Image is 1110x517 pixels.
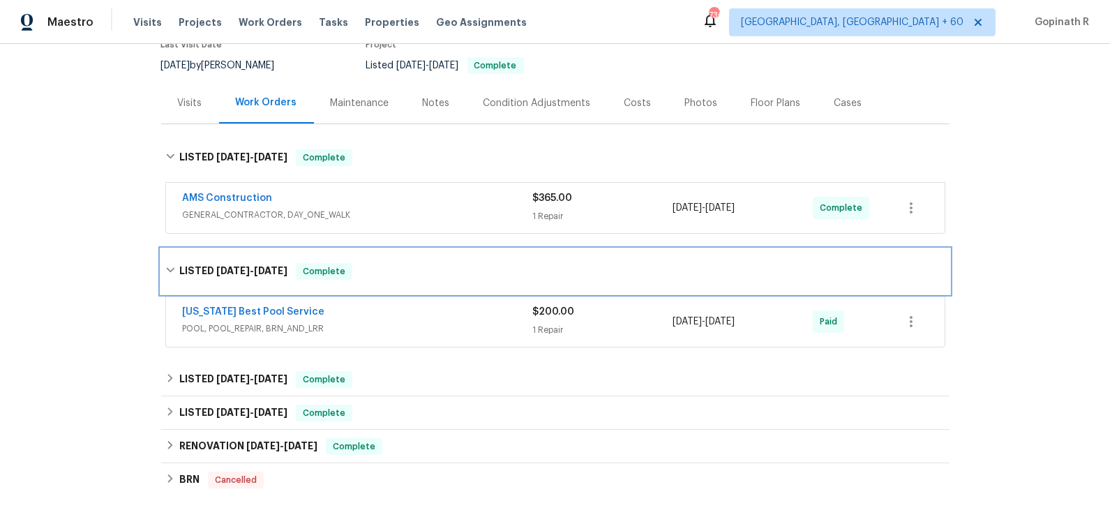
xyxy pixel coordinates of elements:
[216,152,287,162] span: -
[673,201,735,215] span: -
[423,96,450,110] div: Notes
[179,405,287,421] h6: LISTED
[179,149,287,166] h6: LISTED
[161,40,223,49] span: Last Visit Date
[397,61,426,70] span: [DATE]
[179,438,317,455] h6: RENOVATION
[161,363,950,396] div: LISTED [DATE]-[DATE]Complete
[216,374,287,384] span: -
[327,440,381,454] span: Complete
[297,151,351,165] span: Complete
[366,40,397,49] span: Project
[161,61,190,70] span: [DATE]
[397,61,459,70] span: -
[751,96,801,110] div: Floor Plans
[216,407,250,417] span: [DATE]
[161,135,950,180] div: LISTED [DATE]-[DATE]Complete
[178,96,202,110] div: Visits
[331,96,389,110] div: Maintenance
[297,373,351,387] span: Complete
[685,96,718,110] div: Photos
[705,317,735,327] span: [DATE]
[246,441,317,451] span: -
[673,317,702,327] span: [DATE]
[366,61,524,70] span: Listed
[161,396,950,430] div: LISTED [DATE]-[DATE]Complete
[246,441,280,451] span: [DATE]
[284,441,317,451] span: [DATE]
[624,96,652,110] div: Costs
[239,15,302,29] span: Work Orders
[183,208,533,222] span: GENERAL_CONTRACTOR, DAY_ONE_WALK
[673,203,702,213] span: [DATE]
[216,374,250,384] span: [DATE]
[161,249,950,294] div: LISTED [DATE]-[DATE]Complete
[834,96,862,110] div: Cases
[673,315,735,329] span: -
[483,96,591,110] div: Condition Adjustments
[533,323,673,337] div: 1 Repair
[254,152,287,162] span: [DATE]
[183,193,273,203] a: AMS Construction
[179,371,287,388] h6: LISTED
[179,472,200,488] h6: BRN
[533,307,575,317] span: $200.00
[179,263,287,280] h6: LISTED
[254,407,287,417] span: [DATE]
[216,152,250,162] span: [DATE]
[236,96,297,110] div: Work Orders
[183,307,325,317] a: [US_STATE] Best Pool Service
[216,266,250,276] span: [DATE]
[820,315,843,329] span: Paid
[436,15,527,29] span: Geo Assignments
[297,406,351,420] span: Complete
[133,15,162,29] span: Visits
[209,473,262,487] span: Cancelled
[216,407,287,417] span: -
[820,201,868,215] span: Complete
[183,322,533,336] span: POOL, POOL_REPAIR, BRN_AND_LRR
[469,61,523,70] span: Complete
[161,430,950,463] div: RENOVATION [DATE]-[DATE]Complete
[161,57,292,74] div: by [PERSON_NAME]
[161,463,950,497] div: BRN Cancelled
[319,17,348,27] span: Tasks
[533,209,673,223] div: 1 Repair
[254,374,287,384] span: [DATE]
[709,8,719,22] div: 730
[297,264,351,278] span: Complete
[179,15,222,29] span: Projects
[705,203,735,213] span: [DATE]
[47,15,93,29] span: Maestro
[365,15,419,29] span: Properties
[216,266,287,276] span: -
[533,193,573,203] span: $365.00
[430,61,459,70] span: [DATE]
[1029,15,1089,29] span: Gopinath R
[254,266,287,276] span: [DATE]
[741,15,963,29] span: [GEOGRAPHIC_DATA], [GEOGRAPHIC_DATA] + 60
